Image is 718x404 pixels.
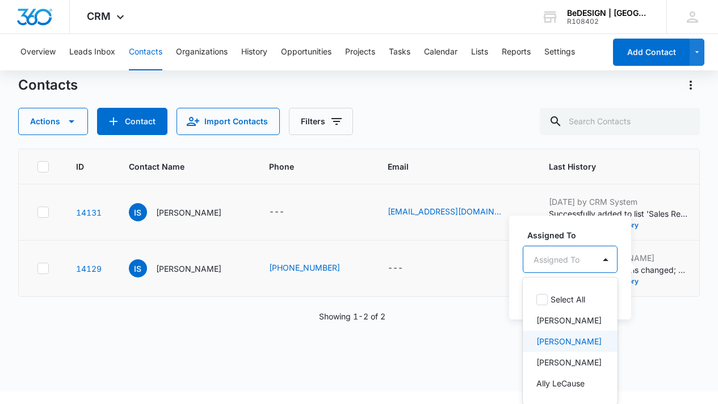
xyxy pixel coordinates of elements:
[544,34,575,70] button: Settings
[567,9,650,18] div: account name
[269,205,305,219] div: Phone - - Select to Edit Field
[389,34,410,70] button: Tasks
[269,262,340,273] a: [PHONE_NUMBER]
[536,335,602,347] p: [PERSON_NAME]
[156,263,221,275] p: [PERSON_NAME]
[502,34,531,70] button: Reports
[76,208,102,217] a: Navigate to contact details page for Ian Sealy
[536,356,602,368] p: [PERSON_NAME]
[471,34,488,70] button: Lists
[129,259,242,277] div: Contact Name - Ian Sealy - Select to Edit Field
[549,161,674,172] span: Last History
[424,34,457,70] button: Calendar
[527,229,622,241] label: Assigned To
[156,207,221,218] p: [PERSON_NAME]
[388,262,423,275] div: Email - - Select to Edit Field
[129,161,225,172] span: Contact Name
[129,203,147,221] span: IS
[388,205,501,217] a: [EMAIL_ADDRESS][DOMAIN_NAME]
[289,108,353,135] button: Filters
[269,205,284,219] div: ---
[18,108,88,135] button: Actions
[269,161,344,172] span: Phone
[551,293,585,305] p: Select All
[76,161,85,172] span: ID
[176,34,228,70] button: Organizations
[97,108,167,135] button: Add Contact
[87,10,111,22] span: CRM
[269,262,360,275] div: Phone - (281) 546-3874 - Select to Edit Field
[18,77,78,94] h1: Contacts
[536,314,602,326] p: [PERSON_NAME]
[129,203,242,221] div: Contact Name - Ian Sealy - Select to Edit Field
[129,34,162,70] button: Contacts
[540,108,700,135] input: Search Contacts
[281,34,331,70] button: Opportunities
[536,377,585,389] p: Ally LeCause
[69,34,115,70] button: Leads Inbox
[682,76,700,94] button: Actions
[567,18,650,26] div: account id
[129,259,147,277] span: IS
[319,310,385,322] p: Showing 1-2 of 2
[241,34,267,70] button: History
[388,205,522,219] div: Email - sealy.i.m@me.com - Select to Edit Field
[388,262,403,275] div: ---
[177,108,280,135] button: Import Contacts
[549,208,691,220] p: Successfully added to list 'Sales Reminder Email '.
[388,161,505,172] span: Email
[20,34,56,70] button: Overview
[613,39,690,66] button: Add Contact
[76,264,102,273] a: Navigate to contact details page for Ian Sealy
[549,196,691,208] p: [DATE] by CRM System
[345,34,375,70] button: Projects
